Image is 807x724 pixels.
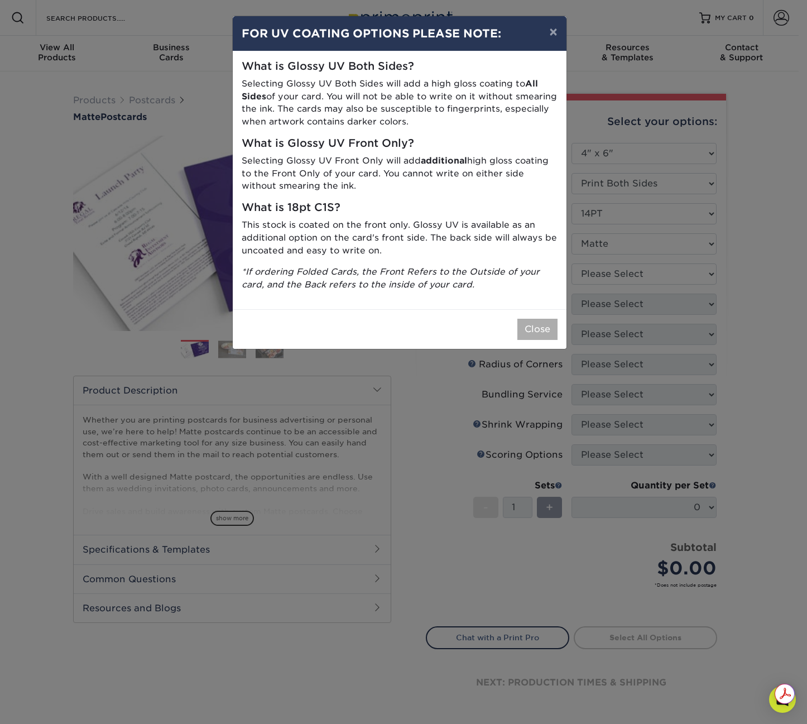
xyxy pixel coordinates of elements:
h5: What is Glossy UV Both Sides? [242,60,558,73]
i: *If ordering Folded Cards, the Front Refers to the Outside of your card, and the Back refers to t... [242,266,540,290]
strong: additional [421,155,467,166]
h5: What is 18pt C1S? [242,202,558,214]
h5: What is Glossy UV Front Only? [242,137,558,150]
h4: FOR UV COATING OPTIONS PLEASE NOTE: [242,25,558,42]
p: Selecting Glossy UV Both Sides will add a high gloss coating to of your card. You will not be abl... [242,78,558,128]
div: Open Intercom Messenger [769,686,796,713]
p: Selecting Glossy UV Front Only will add high gloss coating to the Front Only of your card. You ca... [242,155,558,193]
p: This stock is coated on the front only. Glossy UV is available as an additional option on the car... [242,219,558,257]
button: × [540,16,566,47]
strong: All Sides [242,78,538,102]
button: Close [517,319,558,340]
